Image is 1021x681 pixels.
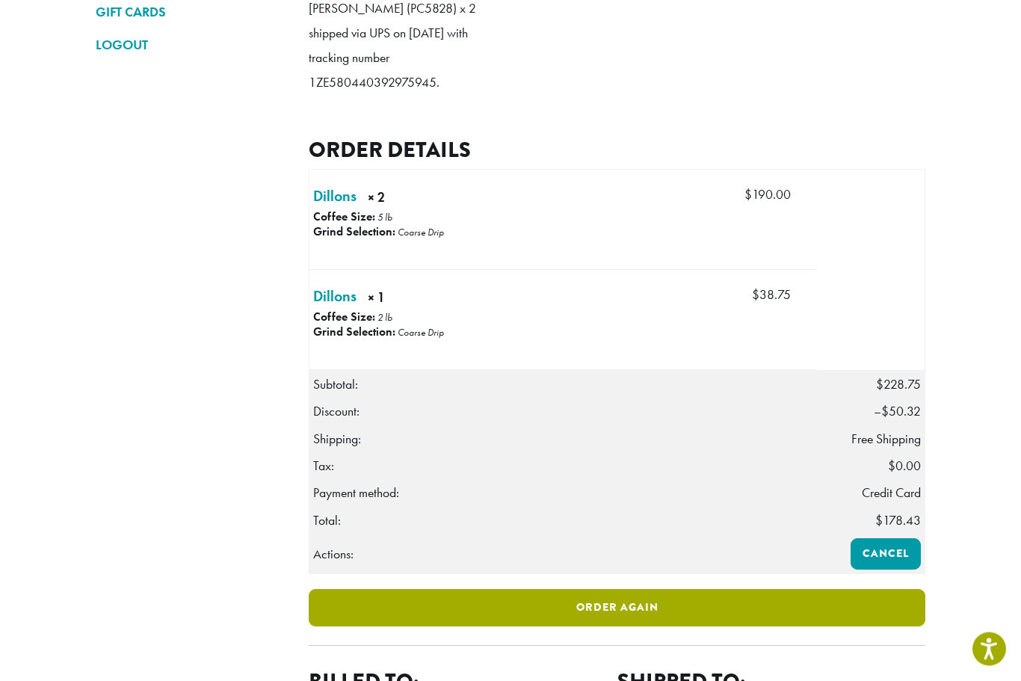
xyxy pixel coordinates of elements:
th: Payment method: [309,480,818,507]
p: Coarse Drip [398,227,444,239]
th: Tax: [309,453,818,480]
span: 0.00 [888,458,921,475]
th: Shipping: [309,426,818,453]
strong: × 1 [368,289,428,312]
span: $ [881,404,889,420]
th: Discount: [309,398,818,425]
span: 178.43 [875,513,921,529]
span: $ [875,513,883,529]
bdi: 38.75 [752,287,791,303]
th: Subtotal: [309,371,818,398]
a: Cancel order 351892 [851,539,921,570]
span: $ [888,458,895,475]
a: LOGOUT [96,33,286,58]
strong: × 2 [368,188,428,212]
p: Coarse Drip [398,327,444,339]
strong: Grind Selection: [313,224,395,240]
strong: Coffee Size: [313,309,375,325]
a: Dillons [313,185,357,208]
td: – [817,398,925,425]
bdi: 190.00 [744,187,791,203]
h2: Order details [309,138,925,164]
p: 2 lb [377,312,392,324]
strong: Grind Selection: [313,324,395,340]
span: $ [876,377,883,393]
p: 5 lb [377,212,392,224]
a: Order again [309,590,925,627]
span: 50.32 [881,404,921,420]
strong: Coffee Size: [313,209,375,225]
span: $ [744,187,752,203]
td: Credit Card [817,480,925,507]
th: Actions: [309,535,818,575]
td: Free Shipping [817,426,925,453]
th: Total: [309,508,818,535]
span: $ [752,287,759,303]
span: 228.75 [876,377,921,393]
a: Dillons [313,286,357,308]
